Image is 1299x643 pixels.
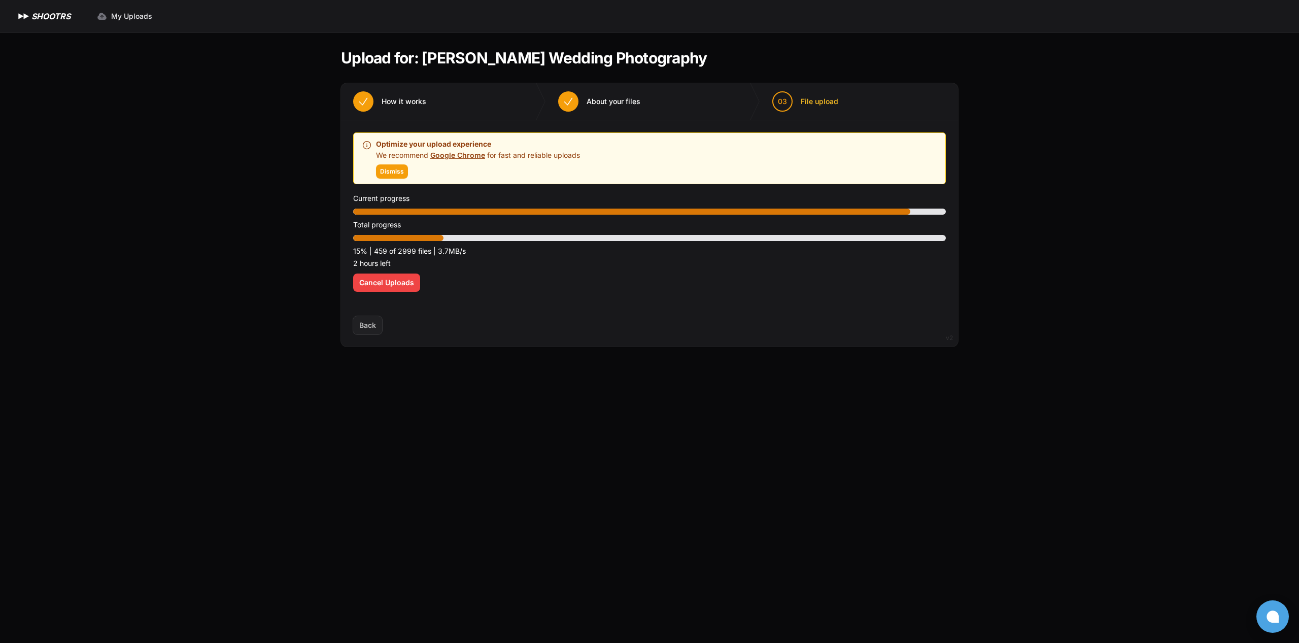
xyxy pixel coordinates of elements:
[16,10,31,22] img: SHOOTRS
[341,49,707,67] h1: Upload for: [PERSON_NAME] Wedding Photography
[760,83,850,120] button: 03 File upload
[430,151,485,159] a: Google Chrome
[341,83,438,120] button: How it works
[353,257,946,269] p: 2 hours left
[353,245,946,257] p: 15% | 459 of 2999 files | 3.7MB/s
[31,10,71,22] h1: SHOOTRS
[382,96,426,107] span: How it works
[801,96,838,107] span: File upload
[1256,600,1289,633] button: Open chat window
[946,332,953,344] div: v2
[91,7,158,25] a: My Uploads
[353,219,946,231] p: Total progress
[111,11,152,21] span: My Uploads
[546,83,653,120] button: About your files
[359,278,414,288] span: Cancel Uploads
[380,167,404,176] span: Dismiss
[376,164,408,179] button: Dismiss
[587,96,640,107] span: About your files
[376,138,580,150] p: Optimize your upload experience
[16,10,71,22] a: SHOOTRS SHOOTRS
[376,150,580,160] p: We recommend for fast and reliable uploads
[778,96,787,107] span: 03
[353,274,420,292] button: Cancel Uploads
[353,192,946,205] p: Current progress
